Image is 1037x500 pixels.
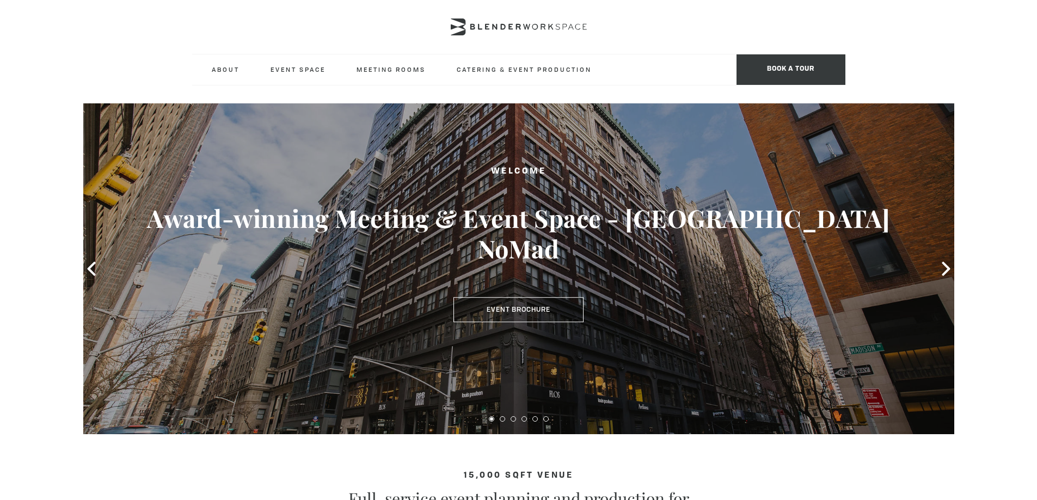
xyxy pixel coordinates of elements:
[448,54,600,84] a: Catering & Event Production
[127,203,911,264] h3: Award-winning Meeting & Event Space - [GEOGRAPHIC_DATA] NoMad
[192,471,845,480] h4: 15,000 sqft venue
[737,54,845,85] span: Book a tour
[127,165,911,178] h2: Welcome
[262,54,334,84] a: Event Space
[203,54,248,84] a: About
[348,54,434,84] a: Meeting Rooms
[453,297,584,322] a: Event Brochure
